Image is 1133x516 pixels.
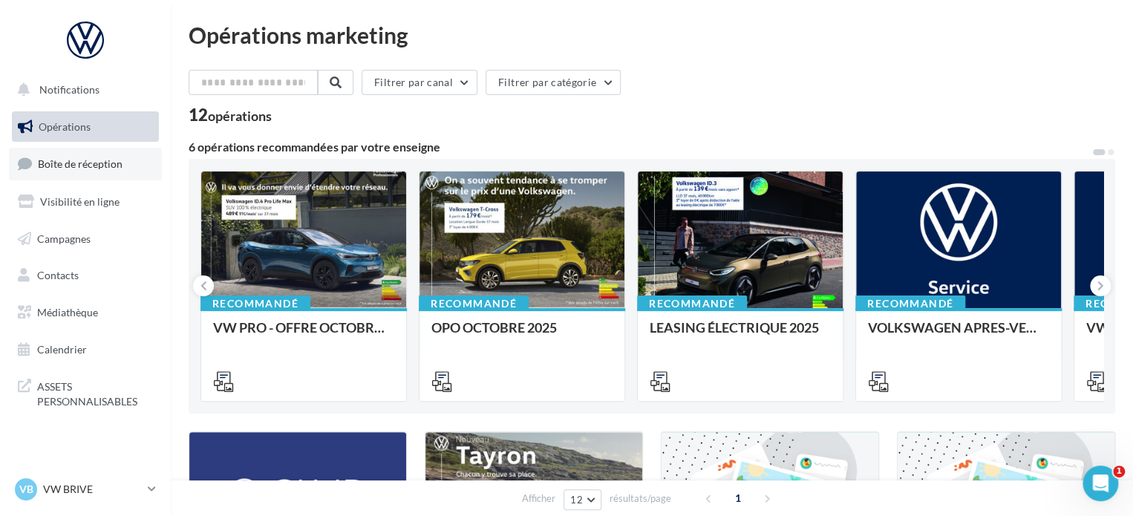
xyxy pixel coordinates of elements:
span: VB [19,482,33,497]
span: Notifications [39,83,99,96]
span: Calendrier [37,343,87,356]
div: Opérations marketing [189,24,1115,46]
button: Filtrer par canal [362,70,477,95]
div: Recommandé [419,295,529,312]
span: Campagnes [37,232,91,244]
span: Opérations [39,120,91,133]
a: Visibilité en ligne [9,186,162,218]
div: Recommandé [637,295,747,312]
iframe: Intercom live chat [1083,466,1118,501]
span: 1 [1113,466,1125,477]
a: Contacts [9,260,162,291]
span: ASSETS PERSONNALISABLES [37,376,153,408]
div: VW PRO - OFFRE OCTOBRE 25 [213,320,394,350]
div: 6 opérations recommandées par votre enseigne [189,141,1091,153]
div: 12 [189,107,272,123]
div: Recommandé [200,295,310,312]
button: Notifications [9,74,156,105]
a: Campagnes [9,223,162,255]
span: Afficher [522,491,555,506]
a: Opérations [9,111,162,143]
div: opérations [208,109,272,123]
p: VW BRIVE [43,482,142,497]
span: Visibilité en ligne [40,195,120,208]
span: résultats/page [610,491,671,506]
a: Médiathèque [9,297,162,328]
button: Filtrer par catégorie [486,70,621,95]
div: Recommandé [855,295,965,312]
a: Calendrier [9,334,162,365]
span: Contacts [37,269,79,281]
button: 12 [564,489,601,510]
a: ASSETS PERSONNALISABLES [9,370,162,414]
span: Boîte de réception [38,157,123,170]
a: VB VW BRIVE [12,475,159,503]
div: VOLKSWAGEN APRES-VENTE [868,320,1049,350]
span: 1 [726,486,750,510]
div: LEASING ÉLECTRIQUE 2025 [650,320,831,350]
span: Médiathèque [37,306,98,319]
a: Boîte de réception [9,148,162,180]
span: 12 [570,494,583,506]
div: OPO OCTOBRE 2025 [431,320,613,350]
